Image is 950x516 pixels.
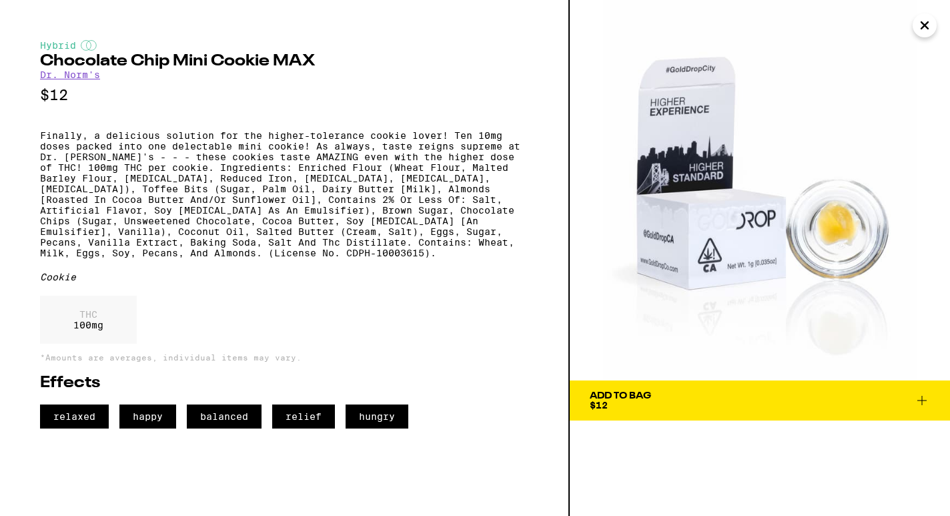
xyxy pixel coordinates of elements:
[40,353,528,362] p: *Amounts are averages, individual items may vary.
[913,13,937,37] button: Close
[40,130,528,258] p: Finally, a delicious solution for the higher-tolerance cookie lover! Ten 10mg doses packed into o...
[40,296,137,344] div: 100 mg
[590,400,608,411] span: $12
[81,40,97,51] img: hybridColor.svg
[590,391,651,401] div: Add To Bag
[40,40,528,51] div: Hybrid
[40,375,528,391] h2: Effects
[119,405,176,429] span: happy
[40,53,528,69] h2: Chocolate Chip Mini Cookie MAX
[73,309,103,320] p: THC
[346,405,408,429] span: hungry
[40,69,100,80] a: Dr. Norm's
[8,9,96,20] span: Hi. Need any help?
[40,405,109,429] span: relaxed
[40,272,528,282] div: Cookie
[570,380,950,421] button: Add To Bag$12
[187,405,262,429] span: balanced
[272,405,335,429] span: relief
[40,87,528,103] p: $12
[1,1,729,97] button: Redirect to URL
